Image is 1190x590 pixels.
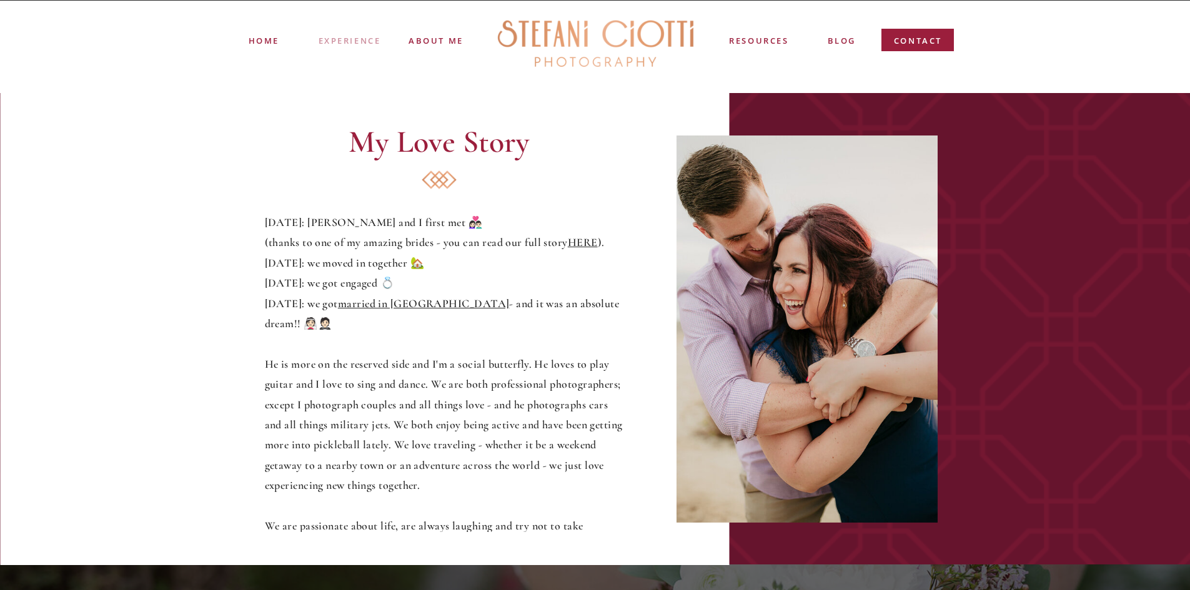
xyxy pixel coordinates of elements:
a: Home [249,34,279,46]
a: married in [GEOGRAPHIC_DATA] [338,297,510,310]
a: contact [894,34,943,52]
a: blog [828,34,856,49]
a: HERE [568,235,598,249]
p: [DATE]: [PERSON_NAME] and I first met 👩🏻‍❤️‍👨🏻 (thanks to one of my amazing brides - you can read... [265,212,627,532]
a: ABOUT ME [408,34,465,46]
a: experience [319,34,380,44]
h2: My Love Story [267,126,612,165]
a: resources [728,34,790,49]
